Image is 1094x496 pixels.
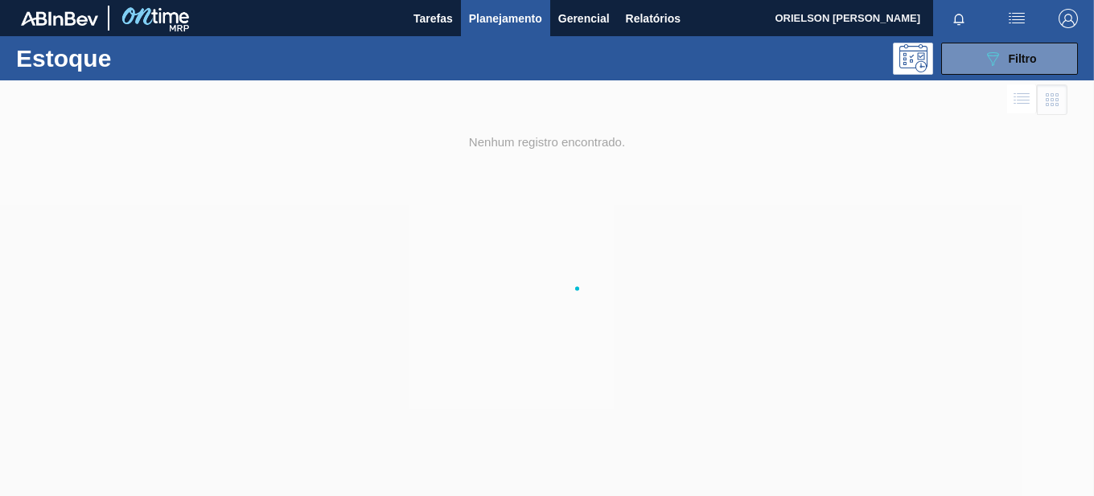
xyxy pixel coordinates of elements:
[933,7,985,30] button: Notificações
[558,9,610,28] span: Gerencial
[1007,9,1026,28] img: userActions
[626,9,681,28] span: Relatórios
[893,43,933,75] div: Pogramando: nenhum usuário selecionado
[469,9,542,28] span: Planejamento
[1009,52,1037,65] span: Filtro
[413,9,453,28] span: Tarefas
[1059,9,1078,28] img: Logout
[941,43,1078,75] button: Filtro
[21,11,98,26] img: TNhmsLtSVTkK8tSr43FrP2fwEKptu5GPRR3wAAAABJRU5ErkJggg==
[16,49,241,68] h1: Estoque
